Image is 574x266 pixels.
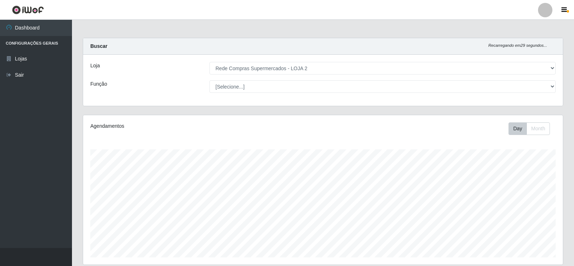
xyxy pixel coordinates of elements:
[488,43,547,48] i: Recarregando em 29 segundos...
[509,122,550,135] div: First group
[90,80,107,88] label: Função
[90,43,107,49] strong: Buscar
[509,122,556,135] div: Toolbar with button groups
[90,122,278,130] div: Agendamentos
[526,122,550,135] button: Month
[90,62,100,69] label: Loja
[509,122,527,135] button: Day
[12,5,44,14] img: CoreUI Logo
